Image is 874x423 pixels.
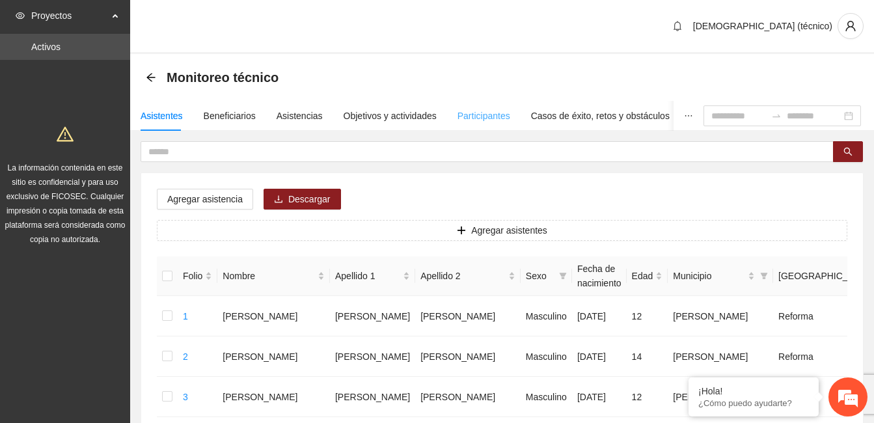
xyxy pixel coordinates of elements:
span: Monitoreo técnico [167,67,279,88]
td: Masculino [521,377,572,417]
span: Proyectos [31,3,108,29]
div: Casos de éxito, retos y obstáculos [531,109,670,123]
span: Apellido 1 [335,269,400,283]
td: Masculino [521,336,572,377]
div: Chatee con nosotros ahora [68,66,219,83]
a: 2 [183,351,188,362]
span: eye [16,11,25,20]
textarea: Escriba su mensaje y pulse “Intro” [7,284,248,329]
span: to [771,111,782,121]
button: user [838,13,864,39]
a: 3 [183,392,188,402]
th: Apellido 1 [330,256,415,296]
div: ¡Hola! [698,386,809,396]
span: arrow-left [146,72,156,83]
td: [DATE] [572,377,627,417]
span: filter [758,266,771,286]
div: Beneficiarios [204,109,256,123]
span: Agregar asistentes [471,223,547,238]
td: [PERSON_NAME] [415,336,521,377]
span: warning [57,126,74,143]
span: search [843,147,853,157]
td: [PERSON_NAME] [330,377,415,417]
span: Apellido 2 [420,269,506,283]
span: [DEMOGRAPHIC_DATA] (técnico) [693,21,832,31]
td: 12 [627,377,668,417]
span: Estamos en línea. [75,138,180,269]
span: Municipio [673,269,745,283]
span: Edad [632,269,653,283]
button: bell [667,16,688,36]
td: [PERSON_NAME] [217,296,330,336]
span: [GEOGRAPHIC_DATA] [778,269,873,283]
span: plus [457,226,466,236]
span: swap-right [771,111,782,121]
td: [PERSON_NAME] [217,377,330,417]
span: La información contenida en este sitio es confidencial y para uso exclusivo de FICOSEC. Cualquier... [5,163,126,244]
span: filter [760,272,768,280]
span: Folio [183,269,202,283]
td: [PERSON_NAME] [415,377,521,417]
td: [PERSON_NAME] [330,336,415,377]
button: plusAgregar asistentes [157,220,847,241]
th: Folio [178,256,217,296]
div: Asistencias [277,109,323,123]
div: Objetivos y actividades [344,109,437,123]
td: [PERSON_NAME] [217,336,330,377]
div: Asistentes [141,109,183,123]
span: Agregar asistencia [167,192,243,206]
button: downloadDescargar [264,189,341,210]
button: ellipsis [674,101,703,131]
p: ¿Cómo puedo ayudarte? [698,398,809,408]
span: Descargar [288,192,331,206]
span: filter [559,272,567,280]
div: Minimizar ventana de chat en vivo [213,7,245,38]
span: ellipsis [684,111,693,120]
td: [DATE] [572,336,627,377]
a: 1 [183,311,188,321]
span: filter [556,266,569,286]
th: Municipio [668,256,773,296]
th: Edad [627,256,668,296]
div: Participantes [457,109,510,123]
th: Fecha de nacimiento [572,256,627,296]
span: Sexo [526,269,554,283]
td: [PERSON_NAME] [668,296,773,336]
td: [PERSON_NAME] [415,296,521,336]
td: 12 [627,296,668,336]
a: Activos [31,42,61,52]
span: user [838,20,863,32]
td: [PERSON_NAME] [330,296,415,336]
td: 14 [627,336,668,377]
span: bell [668,21,687,31]
div: Back [146,72,156,83]
td: [DATE] [572,296,627,336]
th: Nombre [217,256,330,296]
td: Masculino [521,296,572,336]
td: [PERSON_NAME] [668,377,773,417]
button: Agregar asistencia [157,189,253,210]
button: search [833,141,863,162]
span: download [274,195,283,205]
td: [PERSON_NAME] [668,336,773,377]
th: Apellido 2 [415,256,521,296]
span: Nombre [223,269,315,283]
